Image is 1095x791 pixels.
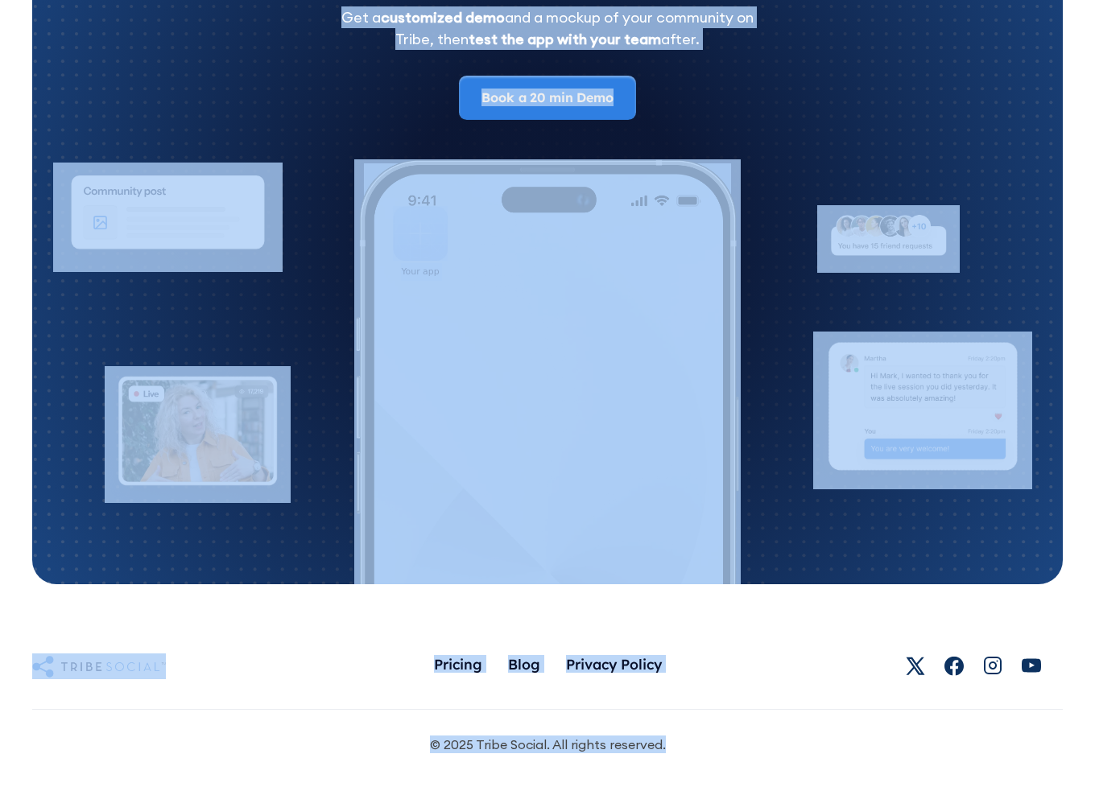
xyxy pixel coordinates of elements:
a: Book a 20 min Demo [459,76,635,119]
div: Privacy Policy [566,655,662,673]
div: © 2025 Tribe Social. All rights reserved. [430,735,666,753]
a: Privacy Policy [553,649,675,683]
img: An illustration of New friends requests [817,205,960,273]
div: Get a and a mockup of your community on Tribe, then after. [341,6,754,50]
div: Blog [508,655,540,673]
img: An illustration of Community Feed [53,163,283,272]
a: Untitled UI logotext [32,653,189,679]
img: An illustration of Live video [105,366,291,502]
a: Pricing [421,649,495,683]
img: An illustration of chat [813,332,1032,490]
a: Blog [495,649,553,683]
img: Untitled UI logotext [32,653,166,679]
strong: customized demo [381,8,505,27]
div: Pricing [434,655,482,673]
strong: test the app with your team [469,30,661,48]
